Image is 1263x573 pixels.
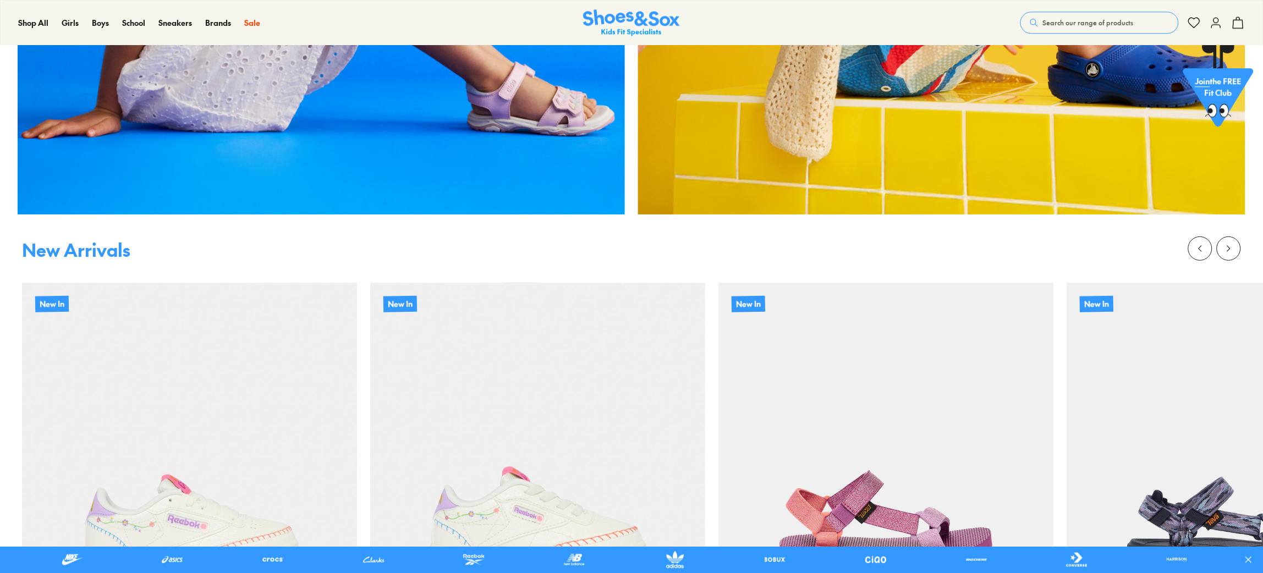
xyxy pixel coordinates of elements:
img: SNS_Logo_Responsive.svg [583,9,680,36]
span: Sneakers [158,17,192,28]
a: School [122,17,145,29]
p: New In [383,295,417,312]
div: New Arrivals [22,241,130,258]
span: Search our range of products [1043,18,1134,27]
span: Join [1195,75,1210,86]
a: Sneakers [158,17,192,29]
a: Jointhe FREE Fit Club [1183,45,1254,133]
span: Shop All [18,17,48,28]
a: Shoes & Sox [583,9,680,36]
span: Brands [205,17,231,28]
span: Boys [92,17,109,28]
span: School [122,17,145,28]
a: Boys [92,17,109,29]
a: Sale [244,17,260,29]
a: Shop All [18,17,48,29]
button: Search our range of products [1020,12,1179,34]
span: Girls [62,17,79,28]
p: New In [35,295,69,312]
p: New In [1080,295,1113,312]
p: New In [732,295,765,312]
span: Sale [244,17,260,28]
a: Girls [62,17,79,29]
a: Brands [205,17,231,29]
p: the FREE Fit Club [1183,67,1254,107]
